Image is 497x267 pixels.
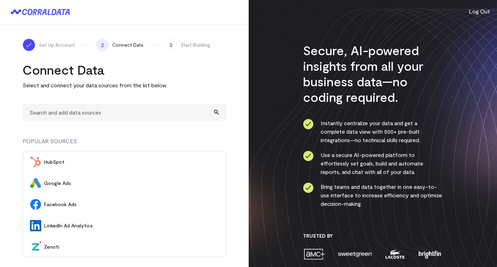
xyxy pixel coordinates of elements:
[469,7,490,16] button: Log Out
[417,248,442,260] img: brightfin-a251e171.png
[181,41,210,48] span: Start Building
[30,220,41,231] img: LinkedIn Ad Analytics
[96,39,109,51] span: 2
[25,41,32,48] img: ico-check-white-5ff98cb1.svg
[23,104,226,121] input: Search and add data sources
[303,42,442,105] h3: Secure, AI-powered insights from all your business data—no coding required.
[303,182,442,208] li: Bring teams and data together in one easy-to-use interface to increase efficiency and optimize de...
[44,180,219,187] span: Google Ads
[303,119,314,129] img: ico-check-circle-4b19435c.svg
[23,137,226,151] div: POPULAR SOURCES
[23,81,226,89] p: Select and connect your data sources from the list below.
[23,62,226,77] h2: Connect Data
[303,151,314,161] img: ico-check-circle-4b19435c.svg
[30,241,41,253] img: Zenoti
[303,182,314,193] img: ico-check-circle-4b19435c.svg
[112,41,143,48] span: Connect Data
[384,248,405,260] img: lacoste-7a6b0538.png
[30,199,41,210] img: Facebook Ads
[44,201,219,208] span: Facebook Ads
[30,156,41,168] img: HubSpot
[39,41,75,48] span: Set Up Account
[44,158,219,166] span: HubSpot
[44,222,219,229] span: LinkedIn Ad Analytics
[303,233,442,239] h3: Trusted By
[164,39,177,51] span: 3
[303,151,442,176] li: Use a secure AI-powered platform to effortlessly set goals, build and automate reports, and chat ...
[303,248,326,260] img: amc-0b11a8f1.png
[44,243,219,250] span: Zenoti
[30,178,41,189] img: Google Ads
[303,119,442,144] li: Instantly centralize your data and get a complete data view with 500+ pre-built integrations—no t...
[337,248,372,260] img: sweetgreen-1d1fb32c.png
